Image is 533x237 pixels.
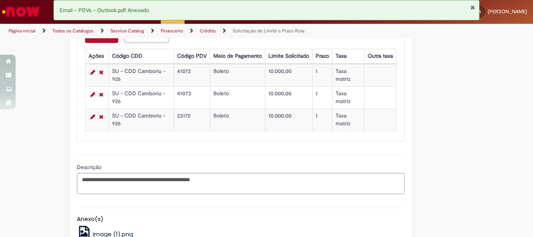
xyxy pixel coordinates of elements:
[210,64,265,86] td: Boleto
[97,90,105,99] a: Remover linha 2
[488,8,527,15] span: [PERSON_NAME]
[77,164,103,171] span: Descrição
[6,24,350,38] ul: Trilhas de página
[265,49,313,63] th: Limite Solicitado
[77,173,405,194] textarea: Descrição
[52,28,94,34] a: Todos os Catálogos
[89,90,97,99] a: Editar Linha 2
[108,49,174,63] th: Código CDD
[233,28,304,34] a: Solicitação de Limite e Prazo Rota
[332,109,364,131] td: Taxa matriz
[174,64,210,86] td: 41072
[85,49,108,63] th: Ações
[313,64,332,86] td: 1
[77,216,405,223] h5: Anexo(s)
[332,64,364,86] td: Taxa matriz
[332,86,364,109] td: Taxa matriz
[210,109,265,131] td: Boleto
[364,49,396,63] th: Outra taxa
[313,49,332,63] th: Prazo
[1,4,41,20] img: ServiceNow
[174,49,210,63] th: Código PDV
[210,49,265,63] th: Meio de Pagamento
[161,28,183,34] a: Financeiro
[313,109,332,131] td: 1
[174,86,210,109] td: 41073
[108,64,174,86] td: SU - CDD Camboriu - 926
[110,28,144,34] a: Service Catalog
[332,49,364,63] th: Taxa
[200,28,216,34] a: Crédito
[265,86,313,109] td: 10.000,00
[470,4,475,11] button: Fechar Notificação
[89,112,97,121] a: Editar Linha 3
[60,7,149,14] span: Email – PDVs – Outlook.pdf Anexado
[89,68,97,77] a: Editar Linha 1
[265,109,313,131] td: 10.000,00
[265,64,313,86] td: 10.000,00
[97,112,105,121] a: Remover linha 3
[108,86,174,109] td: SU - CDD Camboriu - 926
[174,109,210,131] td: 23172
[313,86,332,109] td: 1
[9,28,36,34] a: Página inicial
[108,109,174,131] td: SU - CDD Camboriu - 926
[97,68,105,77] a: Remover linha 1
[210,86,265,109] td: Boleto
